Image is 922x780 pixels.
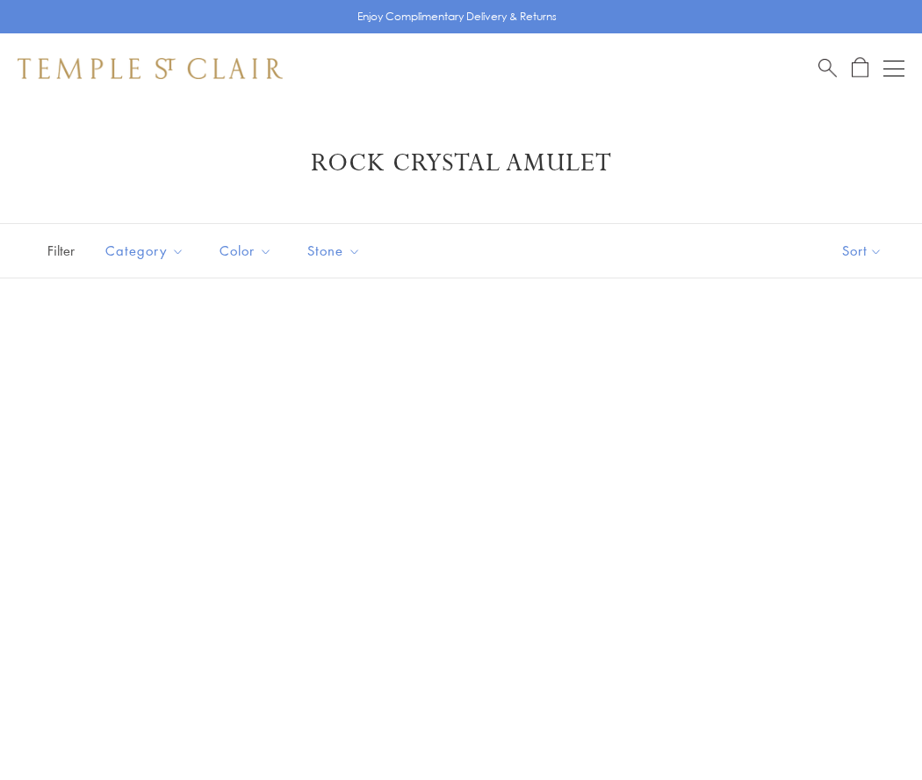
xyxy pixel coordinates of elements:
[818,57,837,79] a: Search
[299,240,374,262] span: Stone
[357,8,557,25] p: Enjoy Complimentary Delivery & Returns
[97,240,198,262] span: Category
[294,231,374,271] button: Stone
[852,57,868,79] a: Open Shopping Bag
[44,148,878,179] h1: Rock Crystal Amulet
[211,240,285,262] span: Color
[92,231,198,271] button: Category
[803,224,922,278] button: Show sort by
[18,58,283,79] img: Temple St. Clair
[206,231,285,271] button: Color
[883,58,904,79] button: Open navigation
